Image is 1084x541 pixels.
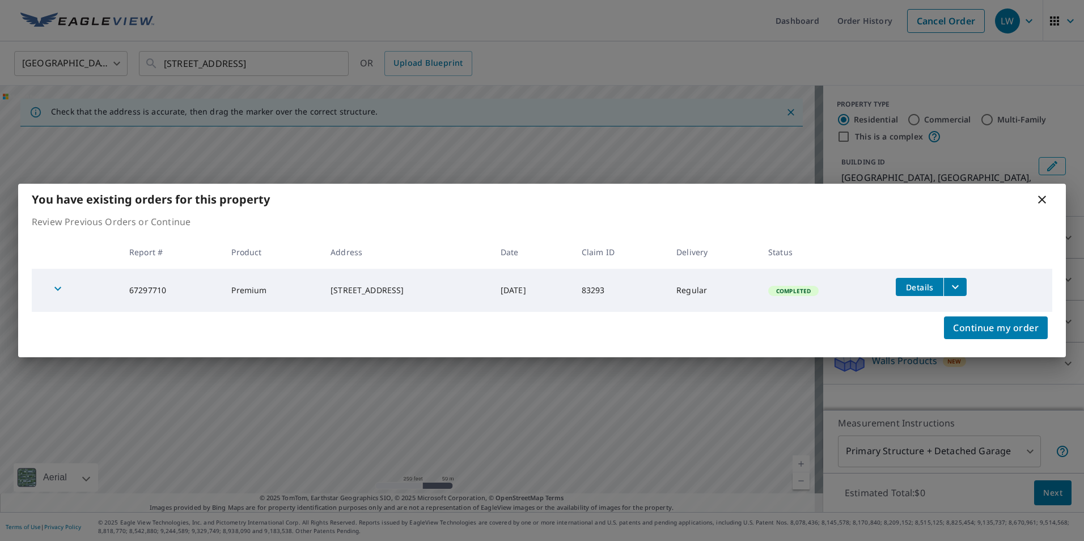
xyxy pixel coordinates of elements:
[769,287,818,295] span: Completed
[903,282,937,293] span: Details
[120,269,222,312] td: 67297710
[573,269,668,312] td: 83293
[492,269,573,312] td: [DATE]
[759,235,887,269] th: Status
[321,235,492,269] th: Address
[331,285,482,296] div: [STREET_ADDRESS]
[120,235,222,269] th: Report #
[667,269,759,312] td: Regular
[943,278,967,296] button: filesDropdownBtn-67297710
[32,192,270,207] b: You have existing orders for this property
[222,235,321,269] th: Product
[667,235,759,269] th: Delivery
[953,320,1039,336] span: Continue my order
[896,278,943,296] button: detailsBtn-67297710
[32,215,1052,229] p: Review Previous Orders or Continue
[944,316,1048,339] button: Continue my order
[492,235,573,269] th: Date
[573,235,668,269] th: Claim ID
[222,269,321,312] td: Premium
